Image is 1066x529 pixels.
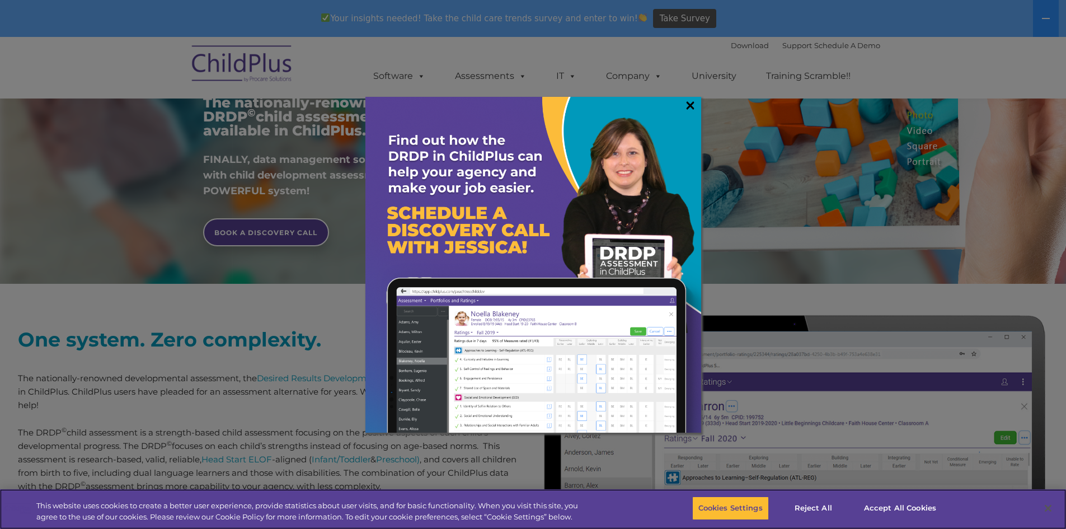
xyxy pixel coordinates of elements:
button: Cookies Settings [692,497,769,520]
button: Reject All [778,497,848,520]
div: This website uses cookies to create a better user experience, provide statistics about user visit... [36,500,586,522]
a: × [684,100,697,111]
button: Accept All Cookies [858,497,942,520]
button: Close [1036,496,1060,521]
